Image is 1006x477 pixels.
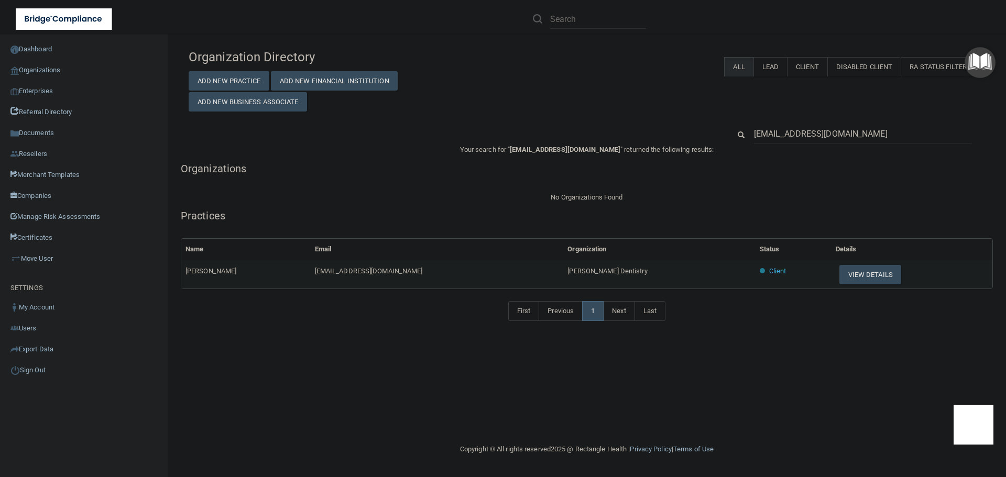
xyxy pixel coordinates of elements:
[181,210,993,221] h5: Practices
[10,253,21,264] img: briefcase.64adab9b.png
[189,92,307,112] button: Add New Business Associate
[827,57,901,76] label: Disabled Client
[787,57,827,76] label: Client
[185,267,236,275] span: [PERSON_NAME]
[635,301,665,321] a: Last
[10,129,19,138] img: icon-documents.8dae5593.png
[10,46,19,54] img: ic_dashboard_dark.d01f4a41.png
[189,71,269,91] button: Add New Practice
[603,301,635,321] a: Next
[181,191,993,204] div: No Organizations Found
[181,143,993,156] p: Your search for " " returned the following results:
[315,267,423,275] span: [EMAIL_ADDRESS][DOMAIN_NAME]
[396,432,778,466] div: Copyright © All rights reserved 2025 @ Rectangle Health | |
[510,146,620,153] span: [EMAIL_ADDRESS][DOMAIN_NAME]
[839,265,901,284] button: View Details
[965,47,996,78] button: Open Resource Center
[10,345,19,353] img: icon-export.b9366987.png
[673,445,714,453] a: Terms of Use
[630,445,671,453] a: Privacy Policy
[508,301,540,321] a: First
[539,301,583,321] a: Previous
[563,239,755,260] th: Organization
[10,66,19,75] img: organization-icon.f8decf85.png
[550,9,646,29] input: Search
[754,124,972,143] input: Search
[181,239,311,260] th: Name
[10,303,19,312] img: ic_user_dark.df1a06c3.png
[769,265,786,278] p: Client
[582,301,604,321] a: 1
[10,282,43,294] label: SETTINGS
[753,57,787,76] label: Lead
[10,365,20,375] img: ic_power_dark.7ecde6b1.png
[533,14,542,24] img: ic-search.3b580494.png
[10,324,19,332] img: icon-users.e205127d.png
[189,50,444,64] h4: Organization Directory
[756,239,832,260] th: Status
[832,239,992,260] th: Details
[10,150,19,158] img: ic_reseller.de258add.png
[910,63,977,71] span: RA Status Filter
[954,405,993,445] iframe: Drift Widget Chat Controller
[311,239,564,260] th: Email
[10,88,19,95] img: enterprise.0d942306.png
[16,8,112,30] img: bridge_compliance_login_screen.278c3ca4.svg
[724,57,753,76] label: All
[181,163,993,174] h5: Organizations
[271,71,398,91] button: Add New Financial Institution
[567,267,647,275] span: [PERSON_NAME] Dentistry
